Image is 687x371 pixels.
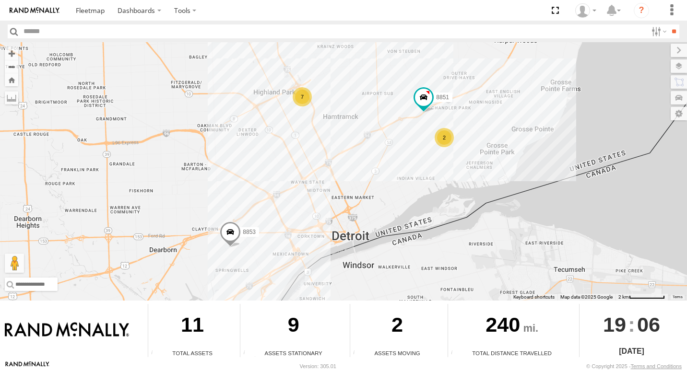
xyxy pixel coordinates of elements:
[448,304,576,349] div: 240
[240,350,255,357] div: Total number of assets current stationary.
[148,304,237,349] div: 11
[648,24,668,38] label: Search Filter Options
[350,349,444,357] div: Assets Moving
[293,87,312,106] div: 7
[350,350,365,357] div: Total number of assets current in transit.
[513,294,555,301] button: Keyboard shortcuts
[616,294,668,301] button: Map Scale: 2 km per 71 pixels
[5,73,18,86] button: Zoom Home
[618,294,629,300] span: 2 km
[572,3,600,18] div: Valeo Dash
[560,294,613,300] span: Map data ©2025 Google
[240,349,346,357] div: Assets Stationary
[243,229,256,235] span: 8853
[603,304,626,345] span: 19
[5,47,18,60] button: Zoom in
[673,295,683,299] a: Terms
[580,346,684,357] div: [DATE]
[637,304,660,345] span: 06
[5,361,49,371] a: Visit our Website
[5,60,18,73] button: Zoom out
[435,128,454,147] div: 2
[10,7,59,14] img: rand-logo.svg
[5,91,18,104] label: Measure
[240,304,346,349] div: 9
[580,304,684,345] div: :
[5,254,24,273] button: Drag Pegman onto the map to open Street View
[631,363,682,369] a: Terms and Conditions
[634,3,649,18] i: ?
[448,350,462,357] div: Total distance travelled by all assets within specified date range and applied filters
[436,94,449,101] span: 8851
[671,107,687,120] label: Map Settings
[448,349,576,357] div: Total Distance Travelled
[148,349,237,357] div: Total Assets
[5,322,129,338] img: Rand McNally
[586,363,682,369] div: © Copyright 2025 -
[300,363,336,369] div: Version: 305.01
[148,350,163,357] div: Total number of Enabled Assets
[350,304,444,349] div: 2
